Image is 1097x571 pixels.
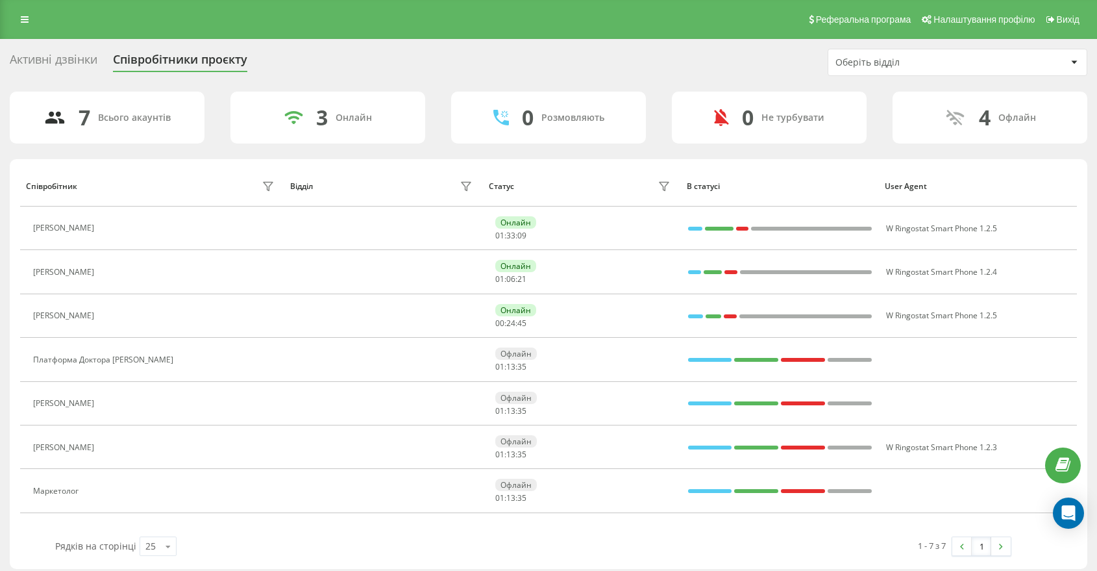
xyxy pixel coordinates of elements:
span: 13 [506,449,515,460]
div: : : [495,450,526,459]
div: Відділ [290,182,313,191]
span: 33 [506,230,515,241]
span: Реферальна програма [816,14,911,25]
span: 35 [517,361,526,372]
div: : : [495,231,526,240]
div: 7 [79,105,90,130]
div: Маркетолог [33,487,82,496]
span: 01 [495,273,504,285]
div: Онлайн [495,216,536,229]
div: [PERSON_NAME] [33,443,97,452]
div: В статусі [687,182,872,191]
div: 25 [145,540,156,553]
div: Офлайн [495,348,537,360]
span: 01 [495,405,504,416]
span: Рядків на сторінці [55,540,136,552]
span: 09 [517,230,526,241]
div: 3 [316,105,328,130]
div: Офлайн [495,392,537,404]
span: W Ringostat Smart Phone 1.2.5 [886,223,997,234]
div: Онлайн [336,112,372,123]
span: 35 [517,492,526,503]
span: 24 [506,318,515,329]
div: Офлайн [495,435,537,448]
span: 01 [495,449,504,460]
div: Open Intercom Messenger [1053,498,1084,529]
div: Офлайн [998,112,1036,123]
div: Платформа Доктора [PERSON_NAME] [33,355,177,364]
div: Не турбувати [761,112,824,123]
div: [PERSON_NAME] [33,311,97,320]
div: [PERSON_NAME] [33,268,97,277]
div: Співробітник [26,182,77,191]
div: : : [495,407,526,416]
span: 45 [517,318,526,329]
span: 35 [517,449,526,460]
span: W Ringostat Smart Phone 1.2.3 [886,442,997,453]
div: : : [495,275,526,284]
span: Налаштування профілю [933,14,1035,25]
div: 0 [742,105,754,130]
span: Вихід [1057,14,1079,25]
div: User Agent [885,182,1070,191]
div: 1 - 7 з 7 [918,539,946,552]
span: 01 [495,361,504,372]
div: : : [495,362,526,372]
div: [PERSON_NAME] [33,223,97,233]
div: Офлайн [495,479,537,491]
div: Всього акаунтів [98,112,171,123]
span: 13 [506,492,515,503]
div: [PERSON_NAME] [33,399,97,408]
div: : : [495,319,526,328]
div: 0 [522,105,534,130]
div: Співробітники проєкту [113,53,247,73]
span: W Ringostat Smart Phone 1.2.5 [886,310,997,321]
div: Онлайн [495,260,536,272]
span: 13 [506,361,515,372]
a: 1 [972,537,991,555]
span: 21 [517,273,526,285]
div: 4 [979,105,991,130]
div: Активні дзвінки [10,53,97,73]
div: : : [495,494,526,503]
span: 13 [506,405,515,416]
span: 00 [495,318,504,329]
div: Онлайн [495,304,536,316]
span: 06 [506,273,515,285]
span: 35 [517,405,526,416]
div: Розмовляють [541,112,604,123]
span: 01 [495,492,504,503]
div: Оберіть відділ [835,57,991,68]
span: W Ringostat Smart Phone 1.2.4 [886,266,997,277]
span: 01 [495,230,504,241]
div: Статус [489,182,514,191]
